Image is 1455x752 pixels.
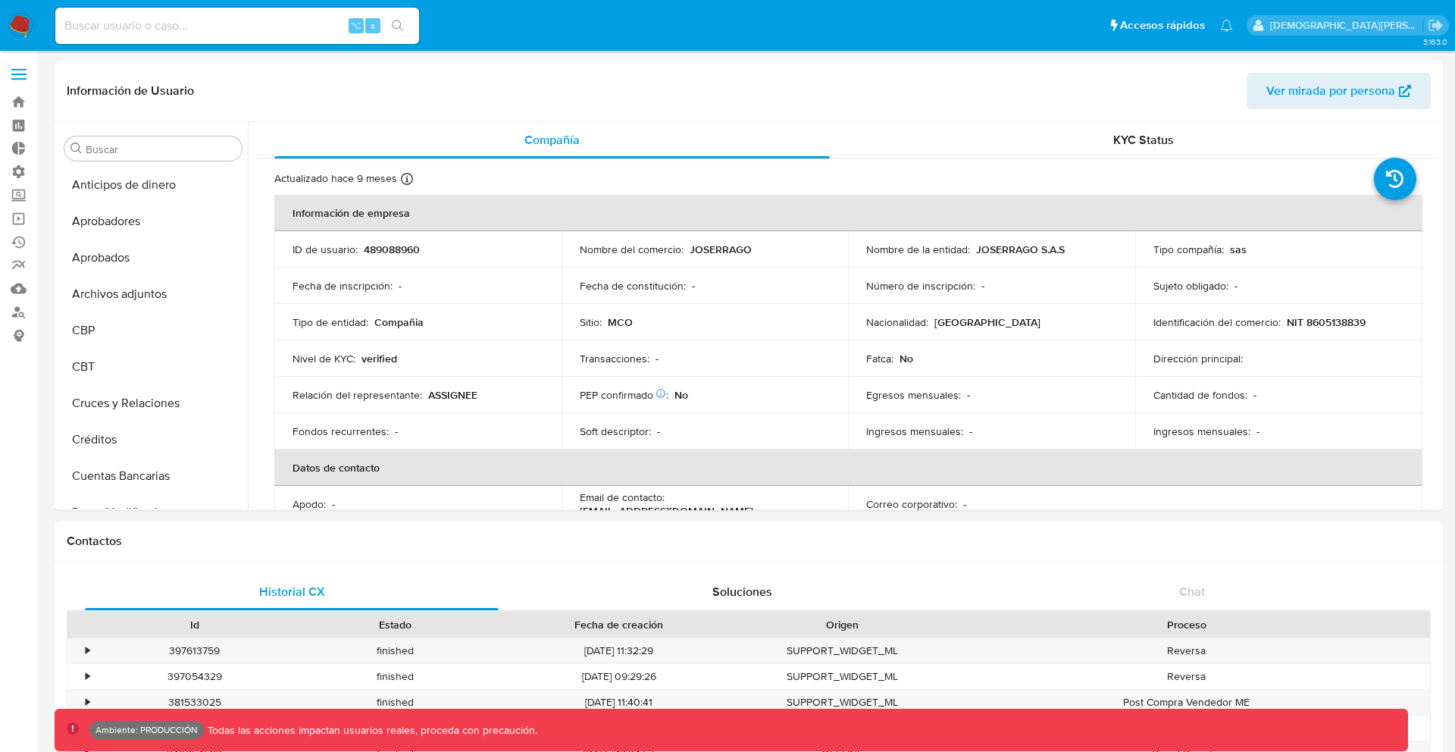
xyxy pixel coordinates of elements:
p: - [395,425,398,438]
p: Fondos recurrentes : [293,425,389,438]
div: Reversa [943,638,1430,663]
span: Soluciones [712,583,772,600]
div: SUPPORT_WIDGET_ML [742,690,943,715]
div: Reversa [943,664,1430,689]
p: NIT 8605138839 [1287,315,1366,329]
button: Archivos adjuntos [58,276,248,312]
p: - [1253,388,1256,402]
p: Ingresos mensuales : [866,425,963,438]
button: Aprobados [58,240,248,276]
span: Accesos rápidos [1120,17,1205,33]
p: Cantidad de fondos : [1153,388,1247,402]
div: [DATE] 11:32:29 [496,638,741,663]
button: Créditos [58,421,248,458]
button: Buscar [70,143,83,155]
div: [DATE] 11:40:41 [496,690,741,715]
p: 489088960 [364,243,420,256]
p: JOSERRAGO S.A.S [976,243,1065,256]
p: Transacciones : [580,352,649,365]
div: 397613759 [94,638,295,663]
p: Email de contacto : [580,490,665,504]
p: - [1234,279,1238,293]
div: [DATE] 09:29:26 [496,664,741,689]
p: MCO [608,315,633,329]
div: finished [295,690,496,715]
p: Nombre del comercio : [580,243,684,256]
p: - [981,279,984,293]
p: - [332,497,335,511]
button: search-icon [382,15,413,36]
th: Información de empresa [274,195,1422,231]
p: Dirección principal : [1153,352,1243,365]
p: Actualizado hace 9 meses [274,171,397,186]
span: Historial CX [259,583,325,600]
h1: Contactos [67,534,1431,549]
p: - [657,425,660,438]
p: ID de usuario : [293,243,358,256]
p: Relación del representante : [293,388,422,402]
div: Post Compra Vendedor ME [943,690,1430,715]
button: Anticipos de dinero [58,167,248,203]
p: Fecha de inscripción : [293,279,393,293]
p: Fatca : [866,352,893,365]
p: No [900,352,913,365]
span: KYC Status [1113,131,1174,149]
p: Ambiente: PRODUCCIÓN [95,727,198,733]
div: • [86,644,89,658]
p: Nombre de la entidad : [866,243,970,256]
p: [EMAIL_ADDRESS][DOMAIN_NAME] [580,504,753,518]
p: PEP confirmado : [580,388,668,402]
p: Ingresos mensuales : [1153,425,1250,438]
p: Nacionalidad : [866,315,928,329]
div: Proceso [953,617,1419,632]
div: Estado [305,617,485,632]
p: sas [1230,243,1247,256]
div: SUPPORT_WIDGET_ML [742,664,943,689]
span: Chat [1179,583,1205,600]
div: SUPPORT_WIDGET_ML [742,638,943,663]
a: Salir [1428,17,1444,33]
p: - [1256,425,1259,438]
p: jesus.vallezarante@mercadolibre.com.co [1270,18,1423,33]
div: finished [295,664,496,689]
span: Compañía [524,131,580,149]
a: Notificaciones [1220,19,1233,32]
p: Todas las acciones impactan usuarios reales, proceda con precaución. [204,723,537,738]
p: Compañia [374,315,424,329]
p: No [674,388,688,402]
p: Fecha de constitución : [580,279,686,293]
p: Nivel de KYC : [293,352,355,365]
p: - [656,352,659,365]
div: Id [105,617,284,632]
th: Datos de contacto [274,450,1422,486]
p: - [963,497,966,511]
button: Cuentas Bancarias [58,458,248,494]
span: ⌥ [350,18,361,33]
button: CBT [58,349,248,385]
span: s [371,18,375,33]
p: Apodo : [293,497,326,511]
p: verified [361,352,397,365]
div: 381533025 [94,690,295,715]
p: Sujeto obligado : [1153,279,1228,293]
p: Tipo compañía : [1153,243,1224,256]
button: Aprobadores [58,203,248,240]
p: JOSERRAGO [690,243,752,256]
div: Origen [753,617,932,632]
button: Ver mirada por persona [1247,73,1431,109]
div: finished [295,638,496,663]
input: Buscar [86,143,236,156]
p: - [399,279,402,293]
input: Buscar usuario o caso... [55,16,419,36]
h1: Información de Usuario [67,83,194,99]
p: - [692,279,695,293]
div: 397054329 [94,664,295,689]
div: • [86,695,89,710]
p: - [967,388,970,402]
p: Tipo de entidad : [293,315,368,329]
div: • [86,669,89,684]
p: [GEOGRAPHIC_DATA] [934,315,1040,329]
p: Número de inscripción : [866,279,975,293]
p: Egresos mensuales : [866,388,961,402]
span: Ver mirada por persona [1266,73,1395,109]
